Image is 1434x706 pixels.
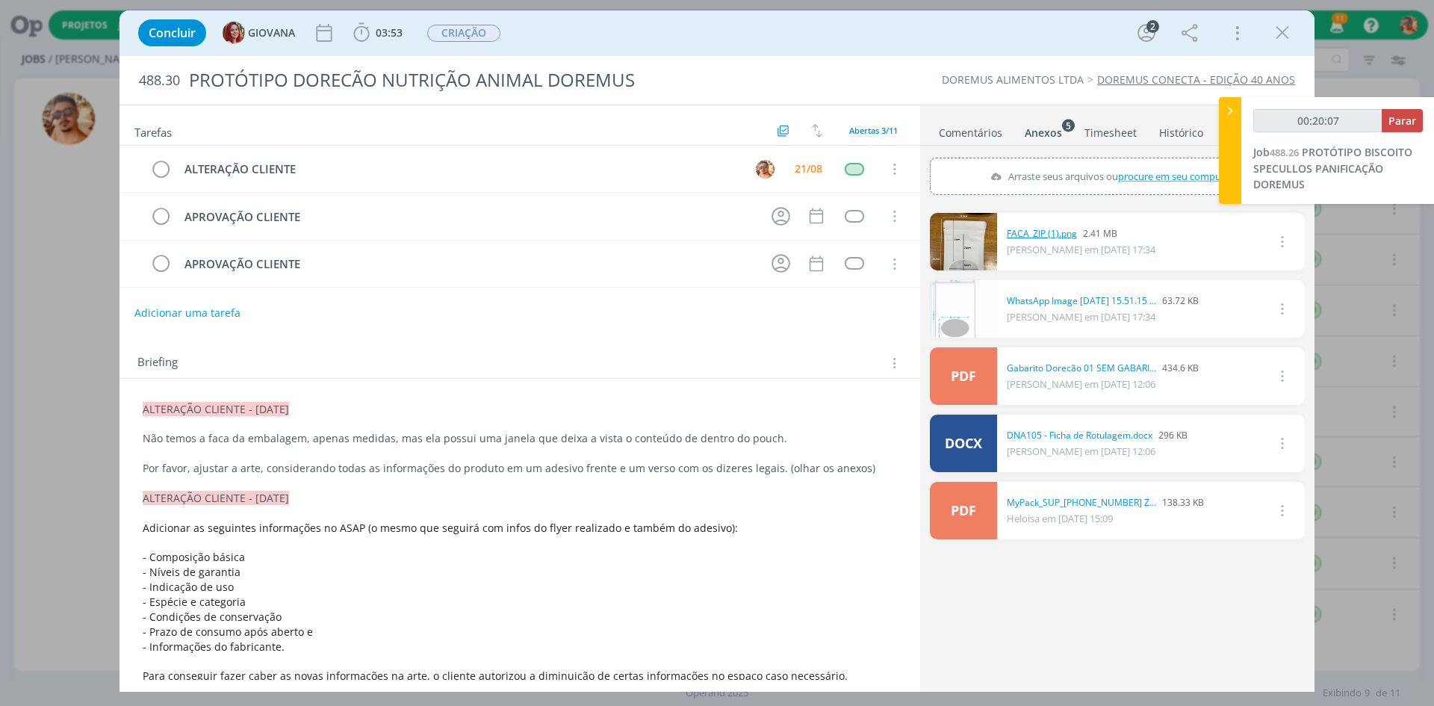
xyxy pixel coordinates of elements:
[1025,126,1062,140] div: Anexos
[178,255,757,273] div: APROVAÇÃO CLIENTE
[938,119,1003,140] a: Comentários
[1158,119,1204,140] a: Histórico
[1270,146,1299,159] span: 488.26
[143,625,313,639] span: - Prazo de consumo após aberto e
[143,550,245,564] span: - Composição básica
[178,160,742,179] div: ALTERAÇÃO CLIENTE
[183,62,807,99] div: PROTÓTIPO DORECÃO NUTRIÇÃO ANIMAL DOREMUS
[1007,496,1156,510] a: MyPack_SUP_[PHONE_NUMBER] Zíper (150x120x70) (1).pdf
[178,208,757,226] div: APROVAÇÃO CLIENTE
[1007,243,1155,256] span: [PERSON_NAME] em [DATE] 17:34
[143,669,848,683] span: Para conseguir fazer caber as novas informações na arte, o cliente autorizou a diminuição de cert...
[1007,445,1155,458] span: [PERSON_NAME] em [DATE] 12:06
[795,164,822,174] div: 21/08
[1146,20,1159,33] div: 2
[1007,429,1152,442] a: DNA105 - Ficha de Rotulagem.docx
[1097,72,1295,87] a: DOREMUS CONECTA - EDIÇÃO 40 ANOS
[1007,362,1199,375] div: 434.6 KB
[143,461,897,476] p: Por favor, ajustar a arte, considerando todas as informações do produto em um adesivo frente e um...
[1135,21,1158,45] button: 2
[1007,429,1188,442] div: 296 KB
[756,160,775,179] img: V
[134,300,241,326] button: Adicionar uma tarefa
[143,402,289,416] span: ALTERAÇÃO CLIENTE - [DATE]
[426,24,501,43] button: CRIAÇÃO
[223,22,245,44] img: G
[1007,227,1155,241] div: 2.41 MB
[134,122,172,140] span: Tarefas
[427,25,500,42] span: CRIAÇÃO
[149,27,196,39] span: Concluir
[143,565,240,579] span: - Níveis de garantia
[1062,119,1075,131] sup: 5
[849,125,898,136] span: Abertas 3/11
[1084,119,1137,140] a: Timesheet
[143,491,289,505] span: ALTERAÇÃO CLIENTE - [DATE]
[143,610,282,624] span: - Condições de conservação
[1388,114,1416,128] span: Parar
[143,640,285,654] span: - Informações do fabricante.
[1007,512,1113,525] span: Heloisa em [DATE] 15:09
[1253,145,1412,191] a: Job488.26PROTÓTIPO BISCOITO SPECULLOS PANIFICAÇÃO DOREMUS
[930,347,997,405] a: PDF
[1007,377,1155,391] span: [PERSON_NAME] em [DATE] 12:06
[930,482,997,539] a: PDF
[942,72,1084,87] a: DOREMUS ALIMENTOS LTDA
[1007,362,1156,375] a: Gabarito Dorecão 01 SEM GABARITO (1).pdf
[1118,170,1246,183] span: procure em seu computador
[812,124,822,137] img: arrow-down-up.svg
[223,22,295,44] button: GGIOVANA
[1007,310,1155,323] span: [PERSON_NAME] em [DATE] 17:34
[119,10,1314,692] div: dialog
[1382,109,1423,132] button: Parar
[984,167,1250,186] label: Arraste seus arquivos ou
[1007,496,1204,510] div: 138.33 KB
[1007,227,1077,241] a: FACA_ZIP (1).png
[143,595,246,609] span: - Espécie e categoria
[248,28,295,38] span: GIOVANA
[350,21,406,45] button: 03:53
[139,72,180,89] span: 488.30
[1253,145,1412,191] span: PROTÓTIPO BISCOITO SPECULLOS PANIFICAÇÃO DOREMUS
[143,431,897,446] p: Não temos a faca da embalagem, apenas medidas, mas ela possui uma janela que deixa a vista o cont...
[138,19,206,46] button: Concluir
[1007,294,1156,308] a: WhatsApp Image [DATE] 15.51.15 (1).jpeg
[137,353,178,373] span: Briefing
[754,158,776,180] button: V
[143,580,234,594] span: - Indicação de uso
[376,25,403,40] span: 03:53
[1007,294,1199,308] div: 63.72 KB
[143,521,738,535] span: Adicionar as seguintes informações no ASAP (o mesmo que seguirá com infos do flyer realizado e ta...
[930,415,997,472] a: DOCX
